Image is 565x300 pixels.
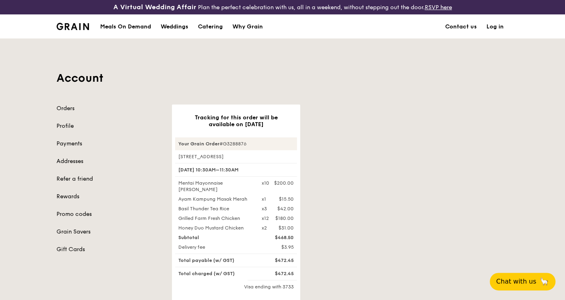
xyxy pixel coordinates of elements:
a: Addresses [56,157,162,165]
h3: A Virtual Wedding Affair [113,3,196,11]
a: Gift Cards [56,246,162,254]
a: Rewards [56,193,162,201]
a: Catering [193,15,228,39]
a: Grain Savers [56,228,162,236]
button: Chat with us🦙 [490,273,555,290]
div: $31.00 [278,225,294,231]
div: Basil Thunder Tea Rice [174,205,257,212]
div: x12 [262,215,269,221]
div: Grilled Farm Fresh Chicken [174,215,257,221]
a: Weddings [156,15,193,39]
div: Honey Duo Mustard Chicken [174,225,257,231]
div: $200.00 [274,180,294,186]
span: Chat with us [496,277,536,286]
a: Refer a friend [56,175,162,183]
h3: Tracking for this order will be available on [DATE] [185,114,287,128]
div: Catering [198,15,223,39]
div: Mentai Mayonnaise [PERSON_NAME] [174,180,257,193]
a: Profile [56,122,162,130]
div: x2 [262,225,267,231]
div: Ayam Kampung Masak Merah [174,196,257,202]
a: Orders [56,105,162,113]
div: #G3288876 [175,137,297,150]
h1: Account [56,71,509,85]
div: $472.45 [257,257,299,264]
span: Total payable (w/ GST) [178,258,234,263]
a: RSVP here [425,4,452,11]
div: Plan the perfect celebration with us, all in a weekend, without stepping out the door. [94,3,471,11]
a: Contact us [440,15,482,39]
div: $180.00 [275,215,294,221]
div: Visa ending with 3733 [175,284,297,290]
div: [STREET_ADDRESS] [175,153,297,160]
a: GrainGrain [56,14,89,38]
div: Weddings [161,15,188,39]
div: Delivery fee [174,244,257,250]
a: Promo codes [56,210,162,218]
div: Why Grain [232,15,263,39]
a: Why Grain [228,15,268,39]
div: $15.50 [279,196,294,202]
div: x1 [262,196,266,202]
a: Payments [56,140,162,148]
span: 🦙 [539,277,549,286]
div: $3.95 [257,244,299,250]
div: $472.45 [257,270,299,277]
div: Total charged (w/ GST) [174,270,257,277]
div: x10 [262,180,269,186]
div: x3 [262,205,267,212]
div: $42.00 [277,205,294,212]
strong: Your Grain Order [178,141,220,147]
div: $468.50 [257,234,299,241]
div: [DATE] 10:30AM–11:30AM [175,163,297,177]
img: Grain [56,23,89,30]
div: Subtotal [174,234,257,241]
div: Meals On Demand [100,15,151,39]
a: Log in [482,15,509,39]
